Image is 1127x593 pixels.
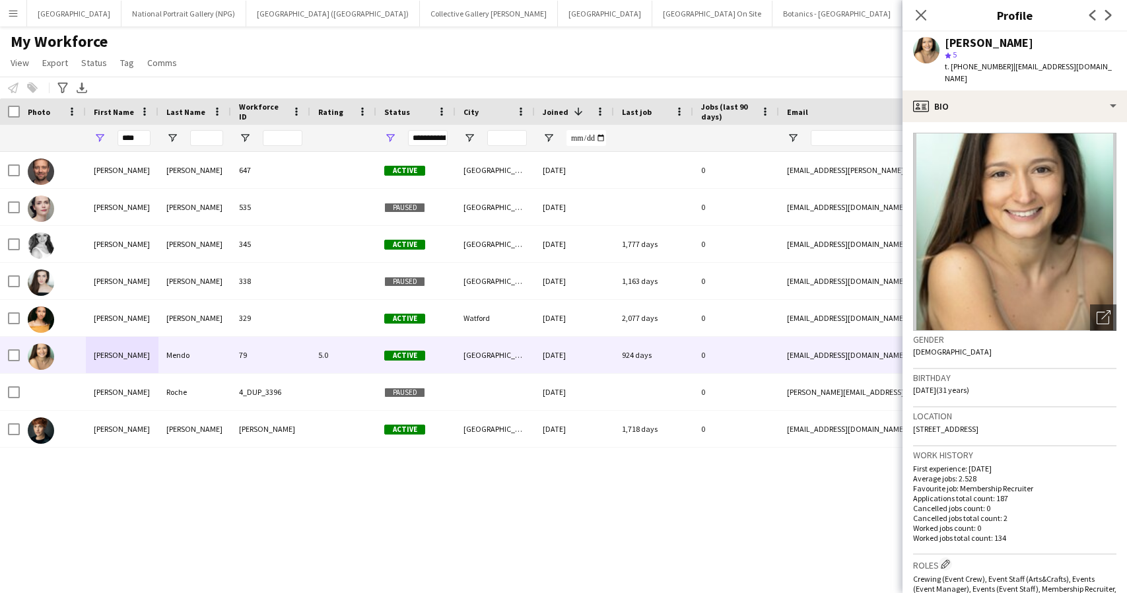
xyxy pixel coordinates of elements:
h3: Birthday [913,372,1116,384]
div: 2,077 days [614,300,693,336]
button: Open Filter Menu [239,132,251,144]
span: | [EMAIL_ADDRESS][DOMAIN_NAME] [945,61,1112,83]
div: [PERSON_NAME] [86,300,158,336]
div: [PERSON_NAME] [86,263,158,299]
p: Cancelled jobs count: 0 [913,503,1116,513]
div: [PERSON_NAME] [158,189,231,225]
span: Paused [384,277,425,287]
div: 0 [693,226,779,262]
button: [GEOGRAPHIC_DATA] ([GEOGRAPHIC_DATA]) [246,1,420,26]
p: First experience: [DATE] [913,464,1116,473]
button: [GEOGRAPHIC_DATA] (HES) [902,1,1016,26]
div: 79 [231,337,310,373]
div: [PERSON_NAME] [86,189,158,225]
div: [PERSON_NAME][EMAIL_ADDRESS][DOMAIN_NAME] [779,374,1043,410]
span: Status [81,57,107,69]
div: [PERSON_NAME] [158,300,231,336]
p: Applications total count: 187 [913,493,1116,503]
div: 345 [231,226,310,262]
span: View [11,57,29,69]
span: [STREET_ADDRESS] [913,424,978,434]
span: Photo [28,107,50,117]
span: City [463,107,479,117]
div: 329 [231,300,310,336]
div: [EMAIL_ADDRESS][DOMAIN_NAME] [779,189,1043,225]
div: 1,777 days [614,226,693,262]
span: Last Name [166,107,205,117]
img: Frank Simms [28,158,54,185]
h3: Location [913,410,1116,422]
a: Tag [115,54,139,71]
h3: Gender [913,333,1116,345]
div: [EMAIL_ADDRESS][DOMAIN_NAME] [779,263,1043,299]
span: Export [42,57,68,69]
div: [PERSON_NAME] [86,152,158,188]
span: Workforce ID [239,102,287,122]
button: [GEOGRAPHIC_DATA] [27,1,121,26]
button: Open Filter Menu [384,132,396,144]
img: Francisca Mendo [28,343,54,370]
span: Jobs (last 90 days) [701,102,755,122]
p: Worked jobs count: 0 [913,523,1116,533]
div: 535 [231,189,310,225]
div: [DATE] [535,152,614,188]
div: [PERSON_NAME] [158,152,231,188]
div: [DATE] [535,337,614,373]
div: 0 [693,374,779,410]
span: Paused [384,203,425,213]
img: Francesca Donnelly [28,306,54,333]
div: 0 [693,263,779,299]
span: Active [384,314,425,324]
span: Active [384,351,425,361]
div: Roche [158,374,231,410]
div: [GEOGRAPHIC_DATA] [456,263,535,299]
div: [GEOGRAPHIC_DATA] [456,226,535,262]
div: [DATE] [535,189,614,225]
div: 0 [693,300,779,336]
h3: Roles [913,557,1116,571]
div: [GEOGRAPHIC_DATA] [456,189,535,225]
input: City Filter Input [487,130,527,146]
input: Last Name Filter Input [190,130,223,146]
span: Joined [543,107,568,117]
button: Botanics - [GEOGRAPHIC_DATA] [772,1,902,26]
app-action-btn: Export XLSX [74,80,90,96]
input: Joined Filter Input [566,130,606,146]
span: First Name [94,107,134,117]
div: [PERSON_NAME] [158,226,231,262]
img: Frankie Minnock [28,269,54,296]
div: [PERSON_NAME] [231,411,310,447]
div: [PERSON_NAME] [158,411,231,447]
div: 338 [231,263,310,299]
span: Last job [622,107,652,117]
div: [EMAIL_ADDRESS][DOMAIN_NAME] [779,226,1043,262]
img: FRANCESCA HESS [28,195,54,222]
div: [PERSON_NAME] [945,37,1033,49]
div: [PERSON_NAME] [86,337,158,373]
button: Open Filter Menu [787,132,799,144]
button: Open Filter Menu [166,132,178,144]
input: Email Filter Input [811,130,1035,146]
div: [PERSON_NAME] [86,374,158,410]
div: [PERSON_NAME] [158,263,231,299]
a: View [5,54,34,71]
span: 5 [953,50,957,59]
h3: Profile [903,7,1127,24]
a: Export [37,54,73,71]
div: [PERSON_NAME] [86,226,158,262]
div: [EMAIL_ADDRESS][PERSON_NAME][DOMAIN_NAME] [779,152,1043,188]
div: Bio [903,90,1127,122]
button: Open Filter Menu [543,132,555,144]
span: Active [384,425,425,435]
div: [GEOGRAPHIC_DATA] [456,411,535,447]
button: Open Filter Menu [463,132,475,144]
p: Average jobs: 2.528 [913,473,1116,483]
button: [GEOGRAPHIC_DATA] [558,1,652,26]
div: [DATE] [535,411,614,447]
span: Tag [120,57,134,69]
div: 924 days [614,337,693,373]
a: Status [76,54,112,71]
div: 647 [231,152,310,188]
img: Francesca Reid [28,417,54,444]
div: [GEOGRAPHIC_DATA] [456,152,535,188]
